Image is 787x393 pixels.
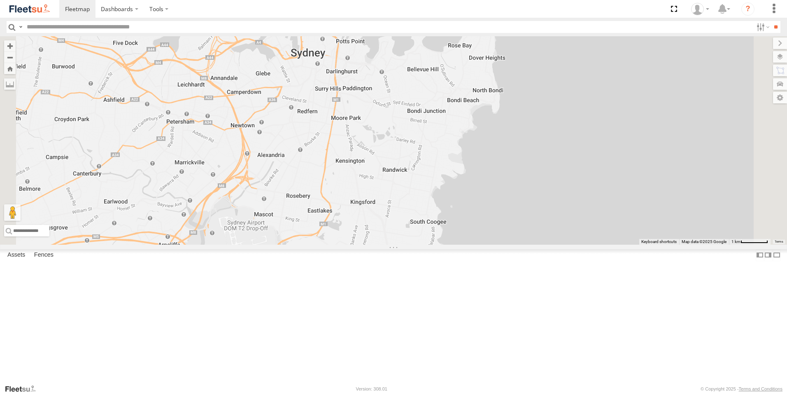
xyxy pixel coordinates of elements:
button: Zoom in [4,40,16,51]
label: Search Filter Options [753,21,771,33]
label: Search Query [17,21,24,33]
div: Version: 308.01 [356,386,387,391]
button: Drag Pegman onto the map to open Street View [4,204,21,221]
a: Visit our Website [5,385,42,393]
label: Dock Summary Table to the Right [764,249,772,261]
button: Keyboard shortcuts [641,239,677,245]
button: Zoom Home [4,63,16,74]
img: fleetsu-logo-horizontal.svg [8,3,51,14]
button: Map Scale: 1 km per 63 pixels [729,239,771,245]
span: Map data ©2025 Google [682,239,726,244]
label: Map Settings [773,92,787,103]
div: Adrian Singleton [688,3,712,15]
div: © Copyright 2025 - [701,386,782,391]
label: Measure [4,78,16,90]
label: Hide Summary Table [773,249,781,261]
button: Zoom out [4,51,16,63]
span: 1 km [731,239,740,244]
a: Terms and Conditions [739,386,782,391]
i: ? [741,2,754,16]
a: Terms (opens in new tab) [775,240,783,243]
label: Dock Summary Table to the Left [756,249,764,261]
label: Fences [30,249,58,261]
label: Assets [3,249,29,261]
